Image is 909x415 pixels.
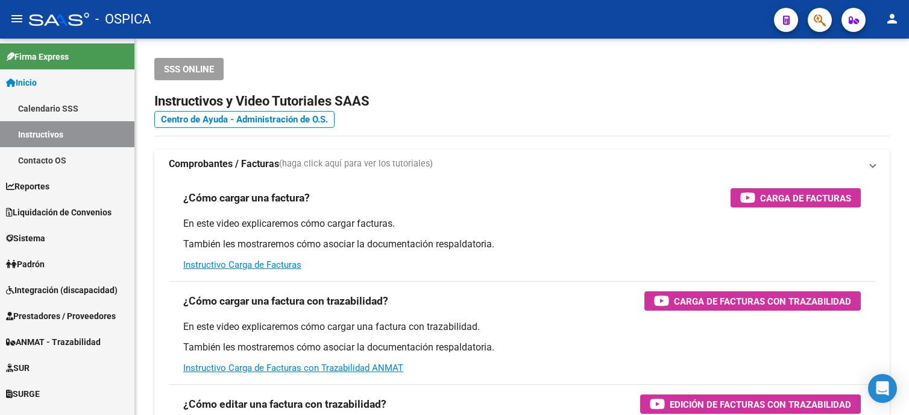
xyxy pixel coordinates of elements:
[760,191,851,206] span: Carga de Facturas
[154,111,335,128] a: Centro de Ayuda - Administración de O.S.
[6,76,37,89] span: Inicio
[279,157,433,171] span: (haga click aquí para ver los tutoriales)
[6,387,40,401] span: SURGE
[6,232,45,245] span: Sistema
[10,11,24,26] mat-icon: menu
[6,50,69,63] span: Firma Express
[6,361,30,375] span: SUR
[6,258,45,271] span: Padrón
[154,150,890,179] mat-expansion-panel-header: Comprobantes / Facturas(haga click aquí para ver los tutoriales)
[183,259,301,270] a: Instructivo Carga de Facturas
[674,294,851,309] span: Carga de Facturas con Trazabilidad
[183,189,310,206] h3: ¿Cómo cargar una factura?
[169,157,279,171] strong: Comprobantes / Facturas
[183,363,403,373] a: Instructivo Carga de Facturas con Trazabilidad ANMAT
[6,309,116,323] span: Prestadores / Proveedores
[640,394,861,414] button: Edición de Facturas con Trazabilidad
[731,188,861,207] button: Carga de Facturas
[183,341,861,354] p: También les mostraremos cómo asociar la documentación respaldatoria.
[183,238,861,251] p: También les mostraremos cómo asociar la documentación respaldatoria.
[154,58,224,80] button: SSS ONLINE
[183,293,388,309] h3: ¿Cómo cargar una factura con trazabilidad?
[183,217,861,230] p: En este video explicaremos cómo cargar facturas.
[868,374,897,403] div: Open Intercom Messenger
[154,90,890,113] h2: Instructivos y Video Tutoriales SAAS
[6,335,101,349] span: ANMAT - Trazabilidad
[164,64,214,75] span: SSS ONLINE
[6,284,118,297] span: Integración (discapacidad)
[6,206,112,219] span: Liquidación de Convenios
[885,11,899,26] mat-icon: person
[183,320,861,334] p: En este video explicaremos cómo cargar una factura con trazabilidad.
[95,6,151,33] span: - OSPICA
[6,180,49,193] span: Reportes
[644,291,861,311] button: Carga de Facturas con Trazabilidad
[670,397,851,412] span: Edición de Facturas con Trazabilidad
[183,396,386,413] h3: ¿Cómo editar una factura con trazabilidad?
